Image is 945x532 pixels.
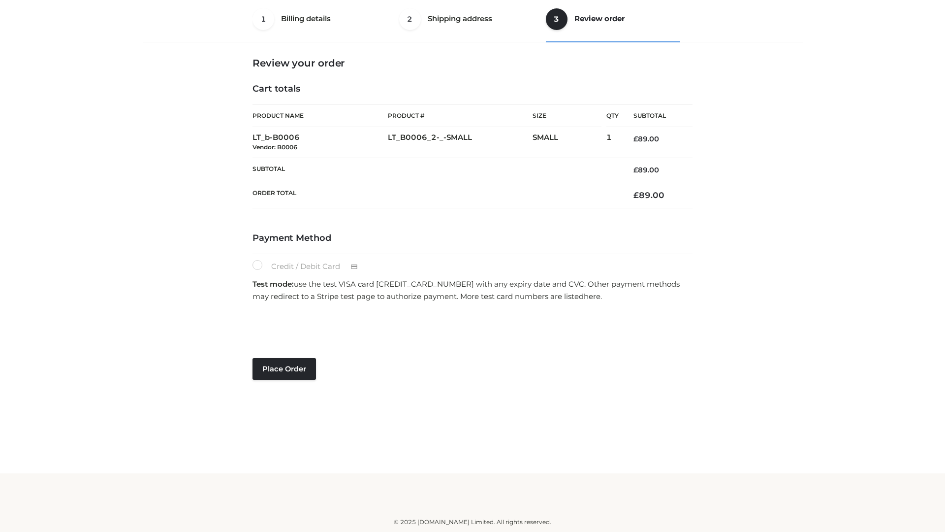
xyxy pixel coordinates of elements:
img: Credit / Debit Card [345,261,363,273]
td: SMALL [533,127,606,158]
p: use the test VISA card [CREDIT_CARD_NUMBER] with any expiry date and CVC. Other payment methods m... [252,278,693,303]
div: © 2025 [DOMAIN_NAME] Limited. All rights reserved. [146,517,799,527]
label: Credit / Debit Card [252,260,368,273]
th: Size [533,105,601,127]
button: Place order [252,358,316,380]
small: Vendor: B0006 [252,143,297,151]
td: LT_b-B0006 [252,127,388,158]
span: £ [633,134,638,143]
bdi: 89.00 [633,134,659,143]
iframe: Secure payment input frame [251,306,691,342]
td: 1 [606,127,619,158]
th: Product Name [252,104,388,127]
bdi: 89.00 [633,166,659,174]
a: here [584,292,600,301]
th: Order Total [252,182,619,208]
th: Product # [388,104,533,127]
h4: Cart totals [252,84,693,95]
th: Qty [606,104,619,127]
bdi: 89.00 [633,190,664,200]
td: LT_B0006_2-_-SMALL [388,127,533,158]
h3: Review your order [252,57,693,69]
h4: Payment Method [252,233,693,244]
th: Subtotal [619,105,693,127]
strong: Test mode: [252,279,294,289]
span: £ [633,166,638,174]
th: Subtotal [252,158,619,182]
span: £ [633,190,639,200]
